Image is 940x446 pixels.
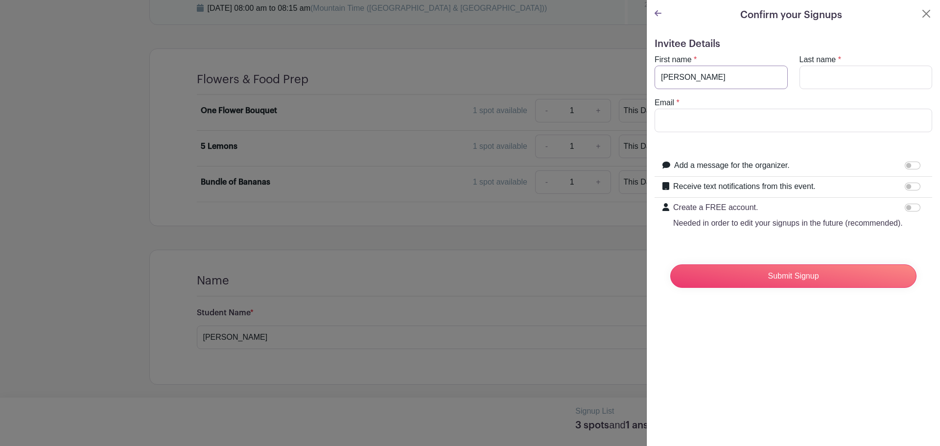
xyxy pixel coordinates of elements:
h5: Invitee Details [655,38,932,50]
label: Receive text notifications from this event. [673,181,816,192]
label: Add a message for the organizer. [674,160,790,171]
label: First name [655,54,692,66]
button: Close [920,8,932,20]
input: Submit Signup [670,264,916,288]
h5: Confirm your Signups [740,8,842,23]
p: Create a FREE account. [673,202,903,213]
label: Last name [799,54,836,66]
label: Email [655,97,674,109]
p: Needed in order to edit your signups in the future (recommended). [673,217,903,229]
